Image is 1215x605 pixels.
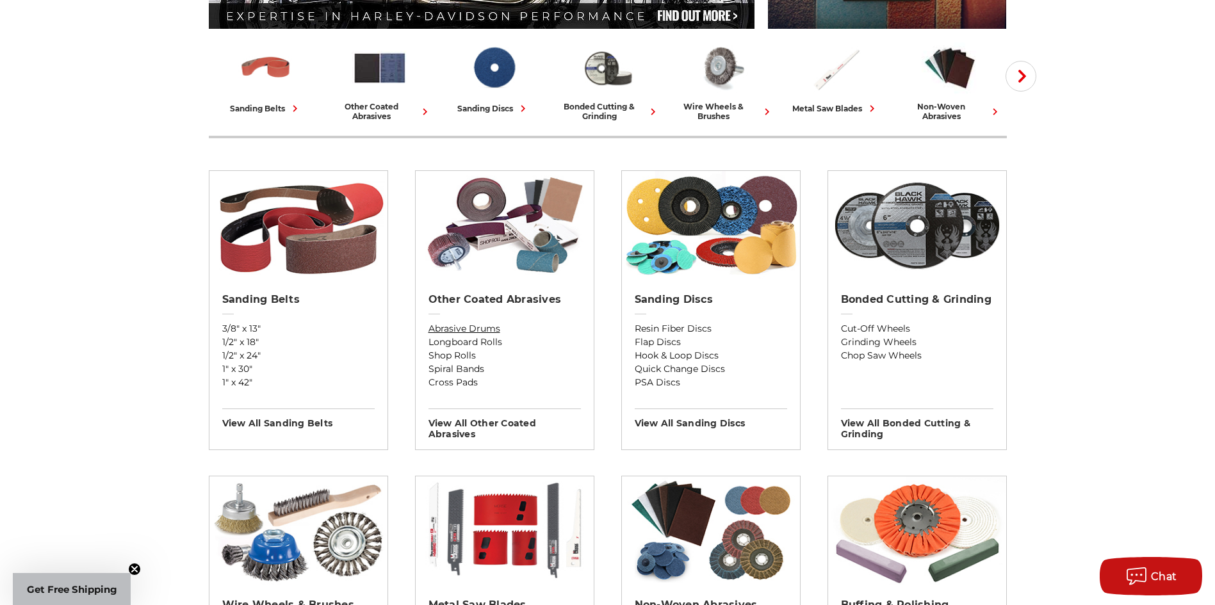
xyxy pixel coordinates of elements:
[1151,570,1177,583] span: Chat
[635,335,787,349] a: Flap Discs
[556,40,660,121] a: bonded cutting & grinding
[808,40,864,95] img: Metal Saw Blades
[27,583,117,595] span: Get Free Shipping
[428,362,581,376] a: Spiral Bands
[635,376,787,389] a: PSA Discs
[635,349,787,362] a: Hook & Loop Discs
[635,293,787,306] h2: Sanding Discs
[428,322,581,335] a: Abrasive Drums
[328,40,432,121] a: other coated abrasives
[222,376,375,389] a: 1" x 42"
[428,293,581,306] h2: Other Coated Abrasives
[222,349,375,362] a: 1/2" x 24"
[922,40,978,95] img: Non-woven Abrasives
[428,335,581,349] a: Longboard Rolls
[622,171,800,280] img: Sanding Discs
[841,322,993,335] a: Cut-Off Wheels
[222,335,375,349] a: 1/2" x 18"
[828,476,1006,585] img: Buffing & Polishing
[428,376,581,389] a: Cross Pads
[1100,557,1202,595] button: Chat
[622,476,800,585] img: Non-woven Abrasives
[828,171,1006,280] img: Bonded Cutting & Grinding
[222,362,375,376] a: 1" x 30"
[328,102,432,121] div: other coated abrasives
[214,40,318,115] a: sanding belts
[238,40,294,95] img: Sanding Belts
[670,102,774,121] div: wire wheels & brushes
[209,171,387,280] img: Sanding Belts
[209,476,387,585] img: Wire Wheels & Brushes
[128,563,141,576] button: Close teaser
[580,40,636,95] img: Bonded Cutting & Grinding
[784,40,888,115] a: metal saw blades
[222,293,375,306] h2: Sanding Belts
[416,171,594,280] img: Other Coated Abrasives
[635,362,787,376] a: Quick Change Discs
[352,40,408,95] img: Other Coated Abrasives
[898,102,1002,121] div: non-woven abrasives
[466,40,522,95] img: Sanding Discs
[230,102,302,115] div: sanding belts
[428,349,581,362] a: Shop Rolls
[841,335,993,349] a: Grinding Wheels
[841,349,993,362] a: Chop Saw Wheels
[13,573,131,605] div: Get Free ShippingClose teaser
[670,40,774,121] a: wire wheels & brushes
[556,102,660,121] div: bonded cutting & grinding
[222,322,375,335] a: 3/8" x 13"
[792,102,879,115] div: metal saw blades
[694,40,750,95] img: Wire Wheels & Brushes
[1006,61,1036,92] button: Next
[222,408,375,429] h3: View All sanding belts
[898,40,1002,121] a: non-woven abrasives
[457,102,530,115] div: sanding discs
[841,408,993,440] h3: View All bonded cutting & grinding
[841,293,993,306] h2: Bonded Cutting & Grinding
[635,322,787,335] a: Resin Fiber Discs
[428,408,581,440] h3: View All other coated abrasives
[442,40,546,115] a: sanding discs
[635,408,787,429] h3: View All sanding discs
[416,476,594,585] img: Metal Saw Blades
